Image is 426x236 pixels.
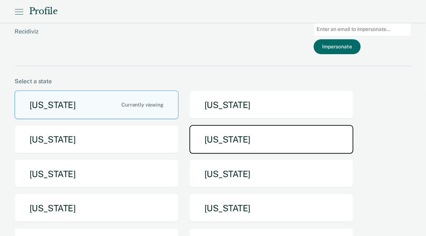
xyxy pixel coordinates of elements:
[15,78,411,85] div: Select a state
[15,28,186,47] div: Recidiviz
[314,22,411,36] input: Enter an email to impersonate...
[15,125,179,154] button: [US_STATE]
[189,125,353,154] button: [US_STATE]
[189,194,353,223] button: [US_STATE]
[15,194,179,223] button: [US_STATE]
[189,160,353,188] button: [US_STATE]
[314,39,361,54] button: Impersonate
[189,91,353,119] button: [US_STATE]
[15,91,179,119] button: [US_STATE]
[29,6,58,17] div: Profile
[15,160,179,188] button: [US_STATE]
